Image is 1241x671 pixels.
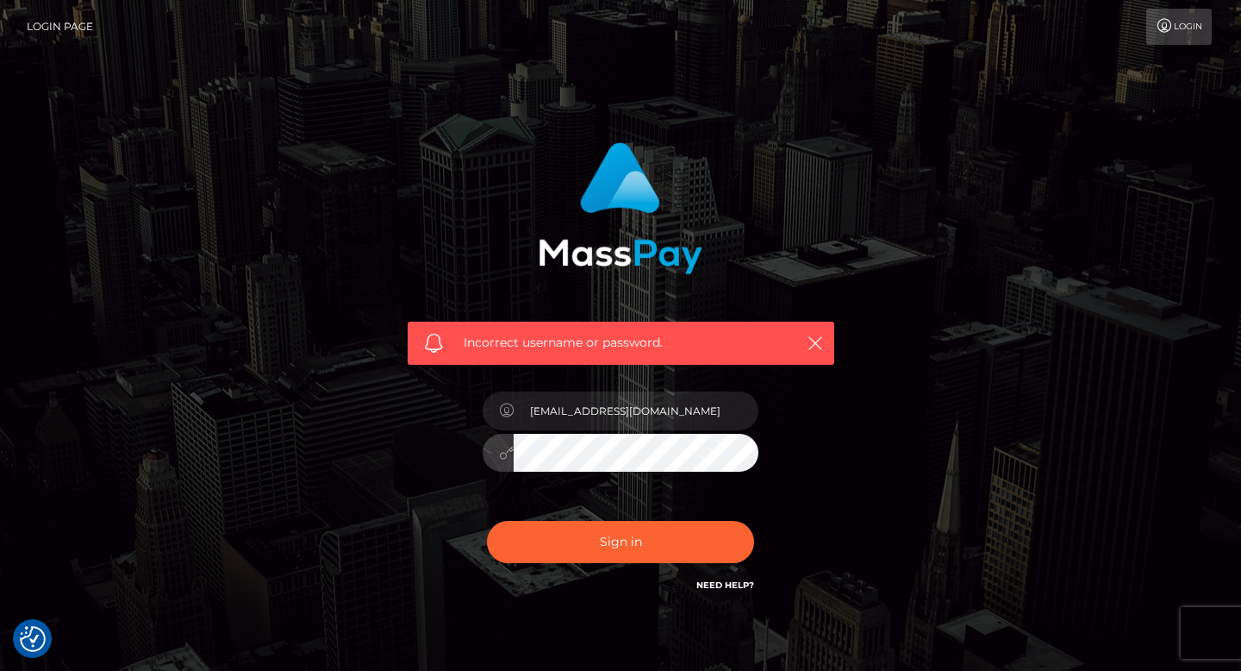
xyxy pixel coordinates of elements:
[20,626,46,652] button: Consent Preferences
[696,580,754,591] a: Need Help?
[27,9,93,45] a: Login Page
[464,334,778,352] span: Incorrect username or password.
[1146,9,1212,45] a: Login
[20,626,46,652] img: Revisit consent button
[514,392,758,430] input: Username...
[487,521,754,563] button: Sign in
[539,142,702,274] img: MassPay Login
